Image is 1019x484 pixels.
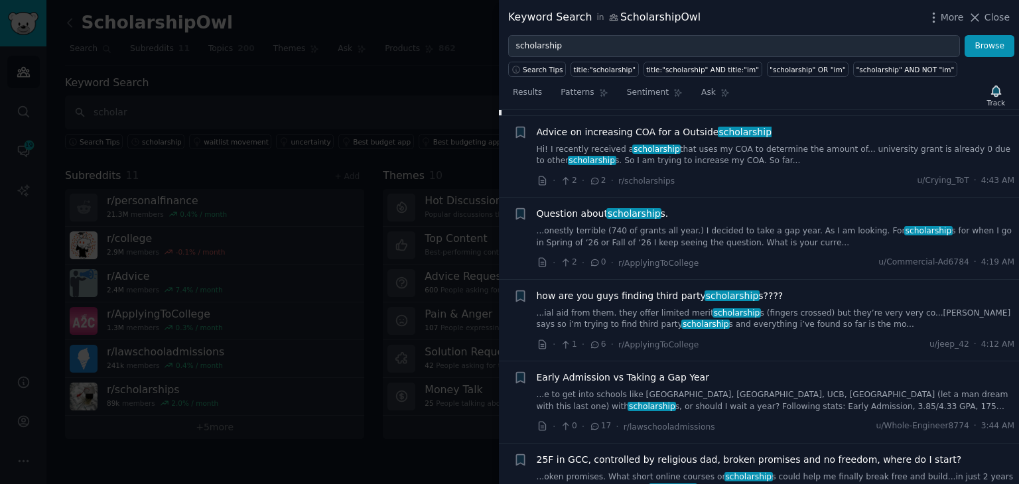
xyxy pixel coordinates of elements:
button: Close [968,11,1010,25]
span: · [611,256,614,270]
span: Ask [701,87,716,99]
span: Search Tips [523,65,563,74]
span: · [553,420,555,434]
span: scholarship [568,156,616,165]
a: Results [508,82,547,109]
span: 4:19 AM [981,257,1014,269]
span: 2 [560,175,577,187]
span: u/Whole-Engineer8774 [876,420,969,432]
button: Search Tips [508,62,566,77]
button: Browse [965,35,1014,58]
a: title:"scholarship" AND title:"im" [644,62,762,77]
span: scholarship [713,308,761,318]
span: u/Commercial-Ad6784 [878,257,969,269]
span: scholarship [632,145,681,154]
a: title:"scholarship" [571,62,638,77]
a: ...e to get into schools like [GEOGRAPHIC_DATA], [GEOGRAPHIC_DATA], UCB, [GEOGRAPHIC_DATA] (let a... [537,389,1015,412]
span: scholarship [904,226,953,235]
span: Sentiment [627,87,669,99]
a: Sentiment [622,82,687,109]
span: · [616,420,618,434]
span: · [974,175,977,187]
span: · [553,174,555,188]
button: More [927,11,964,25]
span: 2 [589,175,606,187]
span: scholarship [606,208,661,219]
a: Ask [697,82,734,109]
div: "scholarship" OR "im" [770,65,845,74]
a: Hi! I recently received ascholarshipthat uses my COA to determine the amount of... university gra... [537,144,1015,167]
span: u/jeep_42 [929,339,969,351]
span: 6 [589,339,606,351]
a: ...onestly terrible (740 of grants all year.) I decided to take a gap year. As I am looking. Fors... [537,225,1015,249]
a: ...ial aid from them. they offer limited meritscholarships (fingers crossed) but they’re very ver... [537,308,1015,331]
div: title:"scholarship" [574,65,636,74]
span: · [553,256,555,270]
span: Question about s. [537,207,669,221]
span: scholarship [718,127,773,137]
a: Early Admission vs Taking a Gap Year [537,371,709,385]
span: 17 [589,420,611,432]
a: how are you guys finding third partyscholarships???? [537,289,783,303]
div: Keyword Search ScholarshipOwl [508,9,701,26]
span: Patterns [561,87,594,99]
span: · [582,420,584,434]
span: 3:44 AM [981,420,1014,432]
span: u/Crying_ToT [917,175,969,187]
span: scholarship [724,472,773,481]
span: · [974,339,977,351]
span: in [596,12,604,24]
div: Track [987,98,1005,107]
span: 4:12 AM [981,339,1014,351]
span: Results [513,87,542,99]
a: "scholarship" OR "im" [767,62,849,77]
span: Close [985,11,1010,25]
a: "scholarship" AND NOT "im" [853,62,957,77]
span: · [553,337,555,351]
div: title:"scholarship" AND title:"im" [646,65,759,74]
a: 25F in GCC, controlled by religious dad, broken promises and no freedom, where do I start? [537,453,962,467]
button: Track [983,82,1010,109]
span: More [941,11,964,25]
span: · [582,174,584,188]
a: Advice on increasing COA for a Outsidescholarship [537,125,772,139]
div: "scholarship" AND NOT "im" [856,65,955,74]
span: scholarship [681,320,730,329]
a: Patterns [556,82,612,109]
a: Question aboutscholarships. [537,207,669,221]
span: 2 [560,257,577,269]
span: r/lawschooladmissions [624,422,715,432]
input: Try a keyword related to your business [508,35,960,58]
span: r/scholarships [618,176,675,186]
span: · [582,337,584,351]
span: 1 [560,339,577,351]
span: Advice on increasing COA for a Outside [537,125,772,139]
span: 4:43 AM [981,175,1014,187]
span: 0 [589,257,606,269]
span: 0 [560,420,577,432]
span: how are you guys finding third party s???? [537,289,783,303]
span: · [582,256,584,270]
span: r/ApplyingToCollege [618,259,699,268]
span: · [974,257,977,269]
span: · [611,174,614,188]
span: r/ApplyingToCollege [618,340,699,349]
span: scholarship [628,402,676,411]
span: · [974,420,977,432]
span: · [611,337,614,351]
span: scholarship [705,290,760,301]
